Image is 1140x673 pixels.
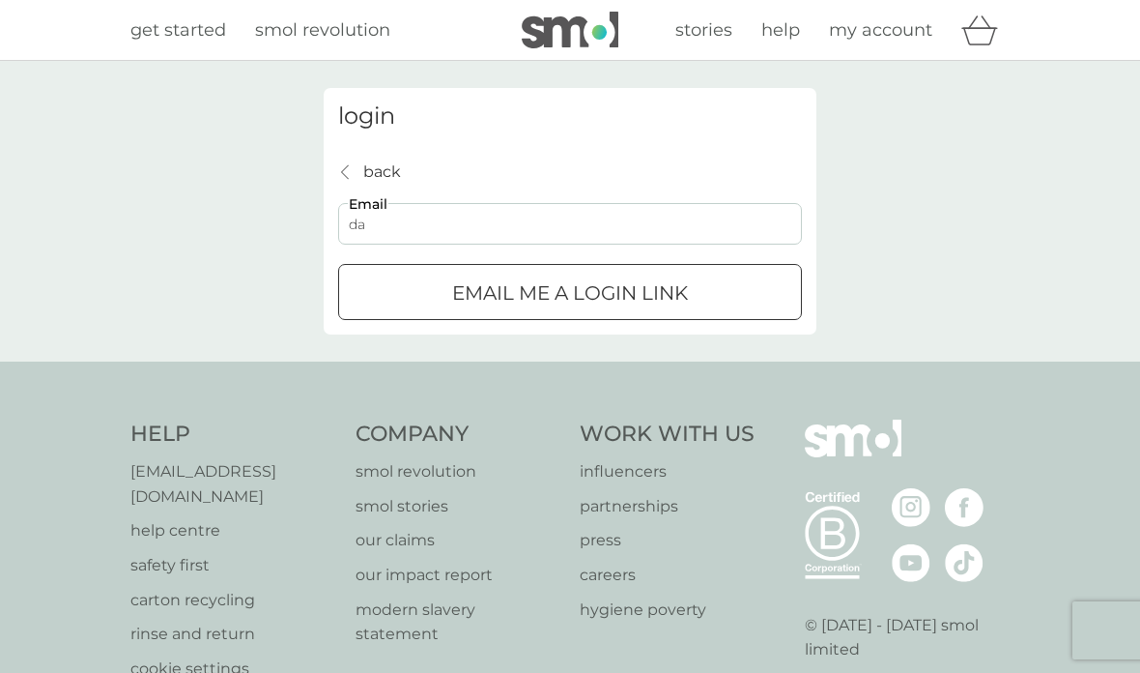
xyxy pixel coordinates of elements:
a: smol revolution [255,16,390,44]
a: our impact report [356,563,561,588]
img: visit the smol Facebook page [945,488,983,527]
span: stories [675,19,732,41]
p: Email me a login link [452,278,688,308]
a: partnerships [580,494,755,519]
span: help [761,19,800,41]
a: smol stories [356,494,561,519]
h4: Work With Us [580,420,755,450]
a: get started [130,16,226,44]
a: help centre [130,518,336,543]
a: modern slavery statement [356,598,561,647]
a: hygiene poverty [580,598,755,623]
a: rinse and return [130,622,336,647]
img: visit the smol Tiktok page [945,543,983,582]
a: my account [829,16,932,44]
img: visit the smol Instagram page [892,488,930,527]
button: Email me a login link [338,264,802,320]
a: smol revolution [356,459,561,484]
div: basket [961,11,1010,49]
p: © [DATE] - [DATE] smol limited [805,613,1011,662]
a: press [580,528,755,553]
h3: login [338,102,802,131]
span: smol revolution [255,19,390,41]
a: careers [580,563,755,588]
a: help [761,16,800,44]
a: safety first [130,553,336,578]
img: smol [805,420,901,485]
span: get started [130,19,226,41]
a: our claims [356,528,561,553]
img: visit the smol Youtube page [892,543,930,582]
a: influencers [580,459,755,484]
h4: Help [130,420,336,450]
a: carton recycling [130,588,336,613]
h4: Company [356,420,561,450]
a: stories [675,16,732,44]
img: smol [522,12,618,48]
p: back [363,160,401,185]
a: [EMAIL_ADDRESS][DOMAIN_NAME] [130,459,336,509]
span: my account [829,19,932,41]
